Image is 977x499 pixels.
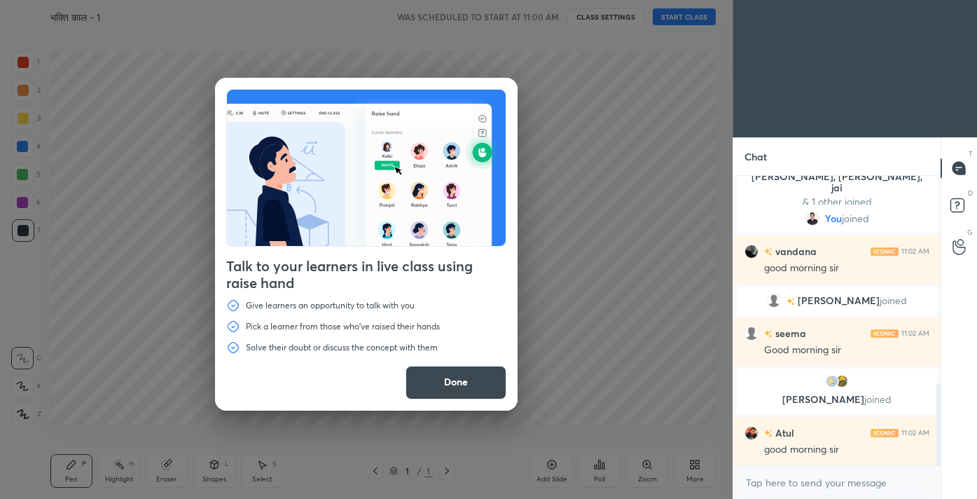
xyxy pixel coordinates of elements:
div: 11:02 AM [901,247,929,256]
img: iconic-light.a09c19a4.png [871,429,899,437]
p: Solve their doubt or discuss the concept with them [246,342,438,353]
span: You [825,213,842,224]
span: joined [864,392,892,406]
p: T [969,149,973,159]
span: joined [880,295,907,306]
span: joined [842,213,869,224]
div: Good morning sir [764,343,929,357]
img: d22cec85c7954cdfacd111c76a6419ef.jpg [825,374,839,388]
h4: Talk to your learners in live class using raise hand [226,258,506,292]
div: 11:02 AM [901,429,929,437]
h6: Atul [772,425,794,440]
button: Done [406,366,506,399]
p: Chat [733,138,778,175]
img: no-rating-badge.077c3623.svg [764,248,772,256]
div: grid [733,176,941,465]
p: [PERSON_NAME], [PERSON_NAME], jai [745,171,929,193]
div: 11:02 AM [901,329,929,338]
img: default.png [744,327,758,341]
img: no-rating-badge.077c3623.svg [764,430,772,437]
div: good morning sir [764,261,929,275]
img: 9f8700280c45448395b415dec2403ab1.jpg [835,374,849,388]
p: [PERSON_NAME] [745,394,929,405]
img: iconic-light.a09c19a4.png [871,247,899,256]
span: [PERSON_NAME] [798,295,880,306]
h6: vandana [772,244,817,259]
img: 6c7e16fa6ca143878f74fb94d6c29e8a.jpg [744,426,758,440]
p: Give learners an opportunity to talk with you [246,300,415,311]
img: no-rating-badge.077c3623.svg [764,330,772,338]
p: G [967,227,973,238]
img: iconic-light.a09c19a4.png [871,329,899,338]
p: & 1 other joined [745,196,929,207]
p: D [968,188,973,198]
img: preRahAdop.42c3ea74.svg [227,90,506,246]
h6: seema [772,326,806,341]
div: good morning sir [764,443,929,457]
p: Pick a learner from those who've raised their hands [246,321,440,332]
img: 09a1bb633dd249f2a2c8cf568a24d1b1.jpg [805,212,819,226]
img: default.png [767,294,781,308]
img: 677622c30a0f4b739f456a1bba4a432d.jpg [744,245,758,259]
img: no-rating-badge.077c3623.svg [787,298,795,306]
